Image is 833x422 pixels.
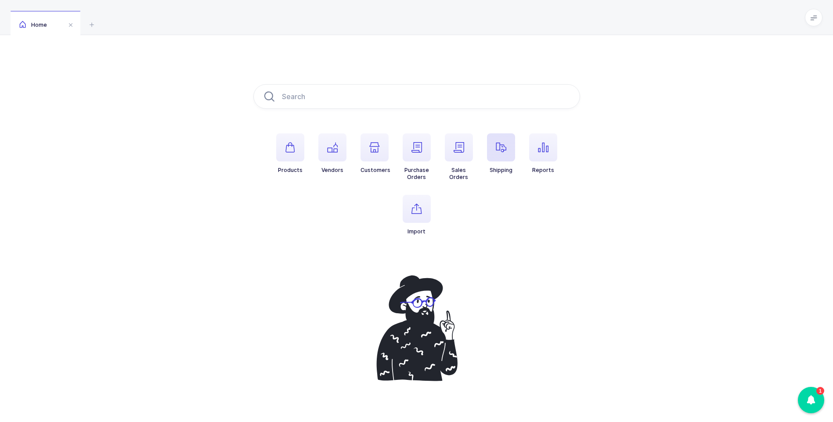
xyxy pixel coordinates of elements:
[19,21,47,28] span: Home
[368,270,466,386] img: pointing-up.svg
[816,387,824,395] div: 1
[253,84,580,109] input: Search
[361,133,390,174] button: Customers
[798,387,824,413] div: 1
[487,133,515,174] button: Shipping
[445,133,473,181] button: SalesOrders
[276,133,304,174] button: Products
[318,133,346,174] button: Vendors
[529,133,557,174] button: Reports
[403,133,431,181] button: PurchaseOrders
[403,195,431,235] button: Import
